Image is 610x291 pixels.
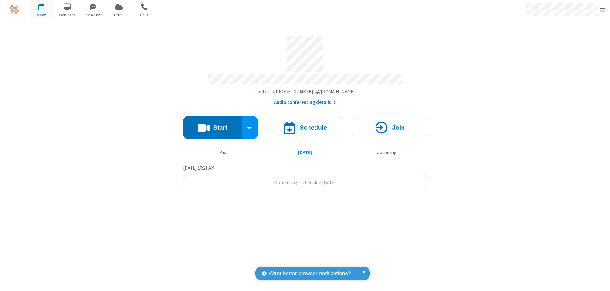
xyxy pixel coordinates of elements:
[186,146,262,159] button: Past
[594,274,605,287] iframe: Chat
[30,12,53,18] span: Meet
[255,88,355,96] button: Copy my meeting room linkCopy my meeting room link
[183,164,427,192] section: Today's Meetings
[267,146,343,159] button: [DATE]
[269,269,351,278] span: Want better browser notifications?
[274,99,336,106] button: Audio conferencing details
[255,89,355,95] span: Copy my meeting room link
[183,165,214,171] span: [DATE] 10:21 AM
[274,179,336,186] span: No meetings scheduled [DATE]
[107,12,131,18] span: Drive
[300,125,327,131] h4: Schedule
[81,12,105,18] span: Team Chat
[183,116,242,139] button: Start
[352,116,427,139] button: Join
[183,31,427,106] section: Account details
[268,116,342,139] button: Schedule
[55,12,79,18] span: Webinars
[242,116,258,139] div: Start conference options
[348,146,425,159] button: Upcoming
[132,12,156,18] span: Calls
[10,5,19,14] img: QA Selenium DO NOT DELETE OR CHANGE
[392,125,405,131] h4: Join
[213,125,227,131] h4: Start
